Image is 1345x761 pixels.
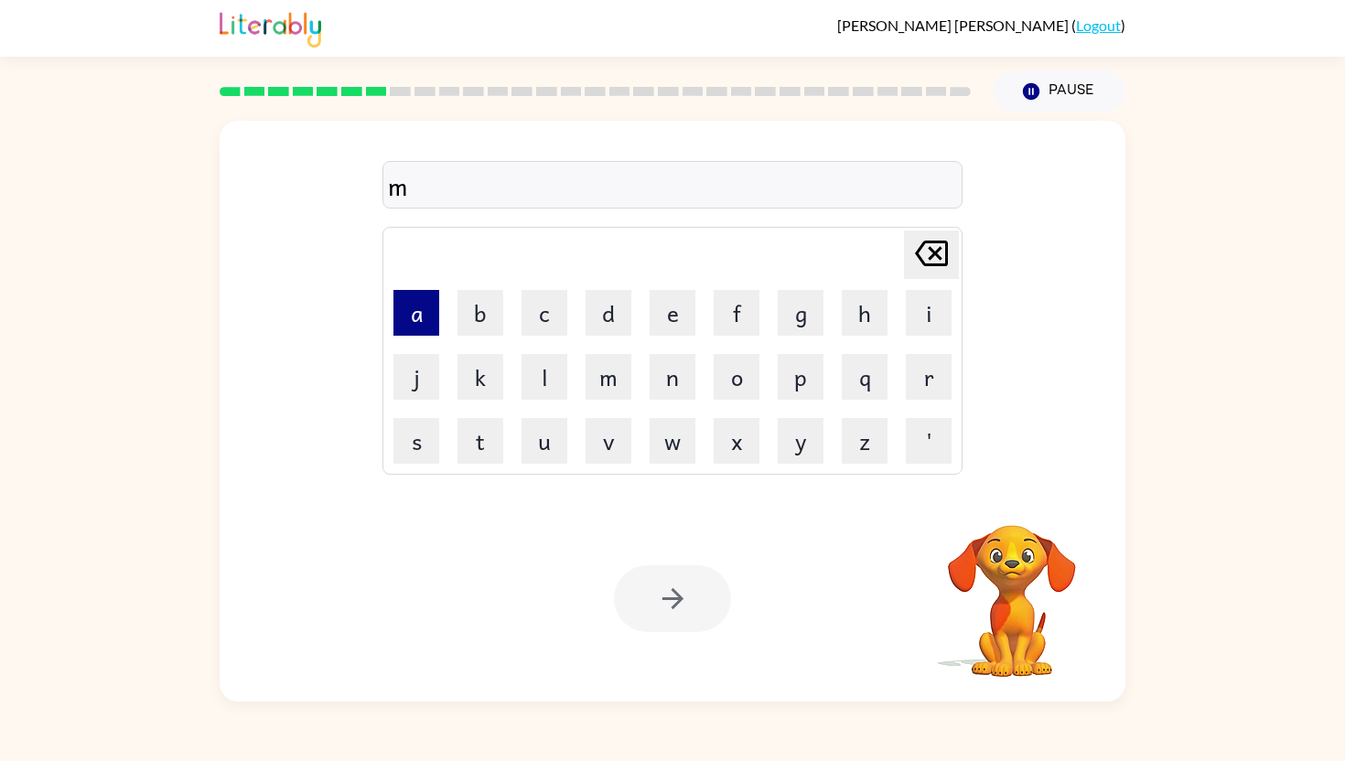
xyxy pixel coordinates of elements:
button: h [842,290,888,336]
button: g [778,290,823,336]
button: u [522,418,567,464]
button: ' [906,418,952,464]
button: e [650,290,695,336]
button: j [393,354,439,400]
button: w [650,418,695,464]
div: m [388,166,957,205]
a: Logout [1076,16,1121,34]
button: z [842,418,888,464]
button: k [457,354,503,400]
button: n [650,354,695,400]
button: l [522,354,567,400]
button: f [714,290,759,336]
button: r [906,354,952,400]
button: b [457,290,503,336]
span: [PERSON_NAME] [PERSON_NAME] [837,16,1071,34]
button: v [586,418,631,464]
button: d [586,290,631,336]
video: Your browser must support playing .mp4 files to use Literably. Please try using another browser. [920,497,1103,680]
button: i [906,290,952,336]
button: c [522,290,567,336]
button: x [714,418,759,464]
button: m [586,354,631,400]
button: s [393,418,439,464]
button: o [714,354,759,400]
button: y [778,418,823,464]
button: p [778,354,823,400]
img: Literably [220,7,321,48]
button: Pause [993,70,1125,113]
button: t [457,418,503,464]
div: ( ) [837,16,1125,34]
button: a [393,290,439,336]
button: q [842,354,888,400]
